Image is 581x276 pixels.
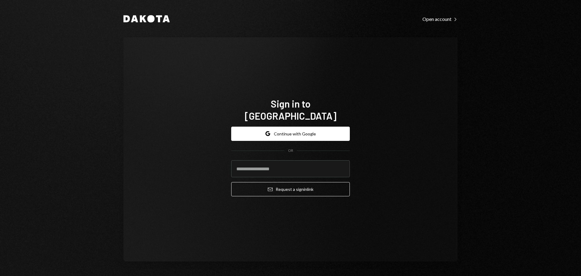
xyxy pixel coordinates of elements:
h1: Sign in to [GEOGRAPHIC_DATA] [231,98,350,122]
div: Open account [422,16,458,22]
a: Open account [422,15,458,22]
div: OR [288,148,293,153]
button: Continue with Google [231,127,350,141]
button: Request a signinlink [231,182,350,196]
